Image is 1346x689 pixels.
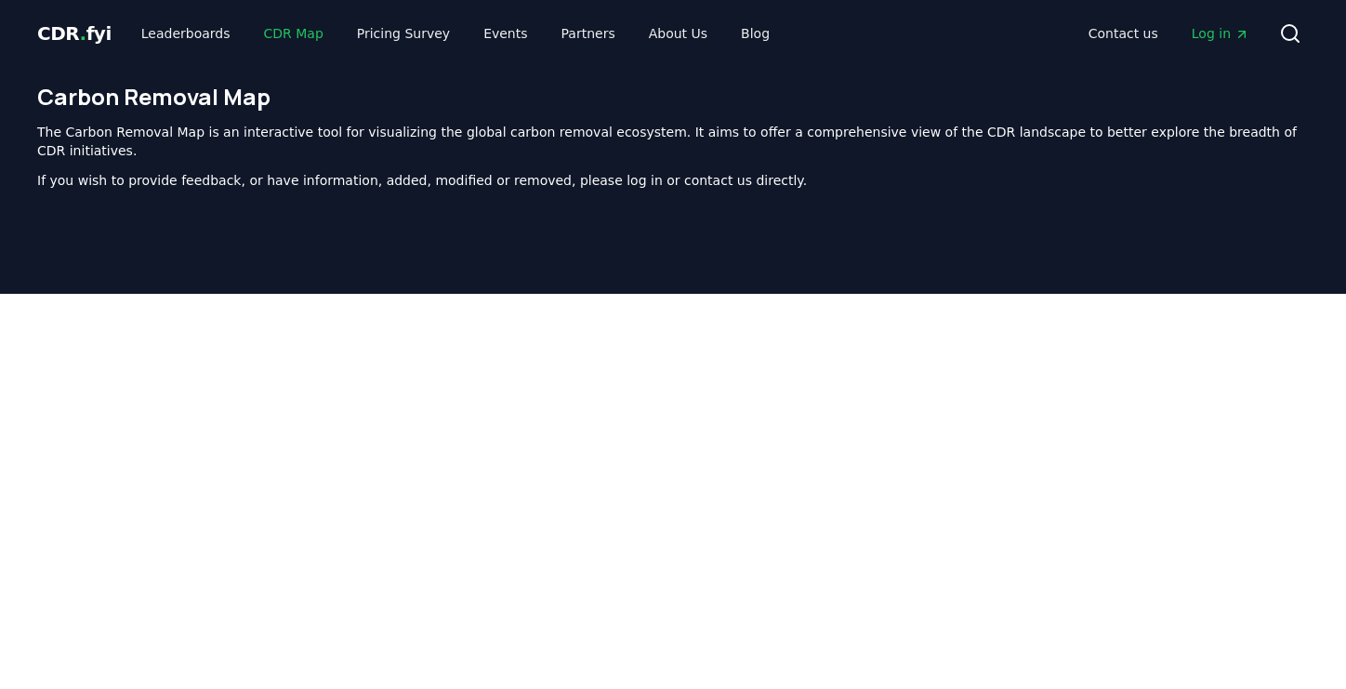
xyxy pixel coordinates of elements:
[547,17,630,50] a: Partners
[1192,24,1249,43] span: Log in
[342,17,465,50] a: Pricing Survey
[634,17,722,50] a: About Us
[37,82,1309,112] h1: Carbon Removal Map
[726,17,785,50] a: Blog
[1177,17,1264,50] a: Log in
[1074,17,1264,50] nav: Main
[37,20,112,46] a: CDR.fyi
[126,17,785,50] nav: Main
[126,17,245,50] a: Leaderboards
[37,123,1309,160] p: The Carbon Removal Map is an interactive tool for visualizing the global carbon removal ecosystem...
[249,17,338,50] a: CDR Map
[468,17,542,50] a: Events
[37,22,112,45] span: CDR fyi
[37,171,1309,190] p: If you wish to provide feedback, or have information, added, modified or removed, please log in o...
[1074,17,1173,50] a: Contact us
[80,22,86,45] span: .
